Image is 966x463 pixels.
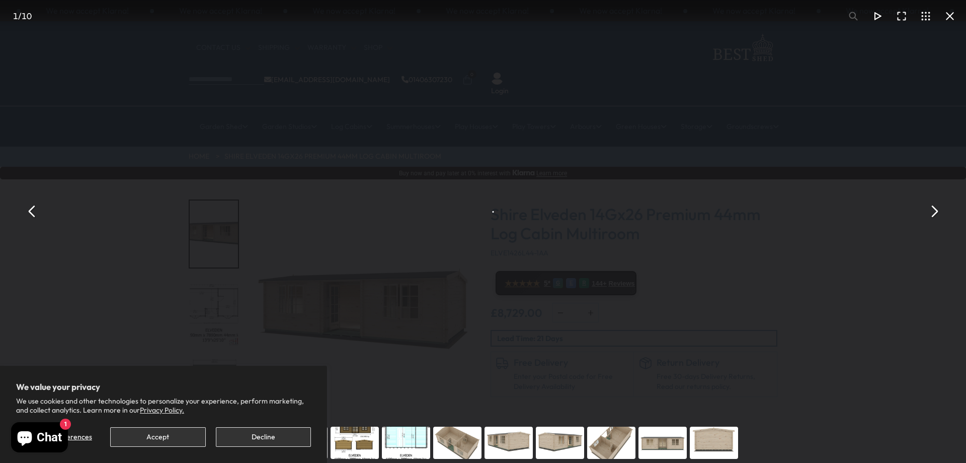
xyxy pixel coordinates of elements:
span: 1 [13,11,18,21]
button: Toggle zoom level [841,4,865,28]
p: We use cookies and other technologies to personalize your experience, perform marketing, and coll... [16,396,311,415]
a: Privacy Policy. [140,406,184,415]
button: Close [938,4,962,28]
span: 10 [22,11,32,21]
inbox-online-store-chat: Shopify online store chat [8,422,71,455]
button: Toggle thumbnails [914,4,938,28]
button: Previous [20,200,44,224]
button: Next [922,200,946,224]
button: Accept [110,427,205,447]
h2: We value your privacy [16,382,311,392]
button: Decline [216,427,311,447]
div: / [4,4,40,28]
